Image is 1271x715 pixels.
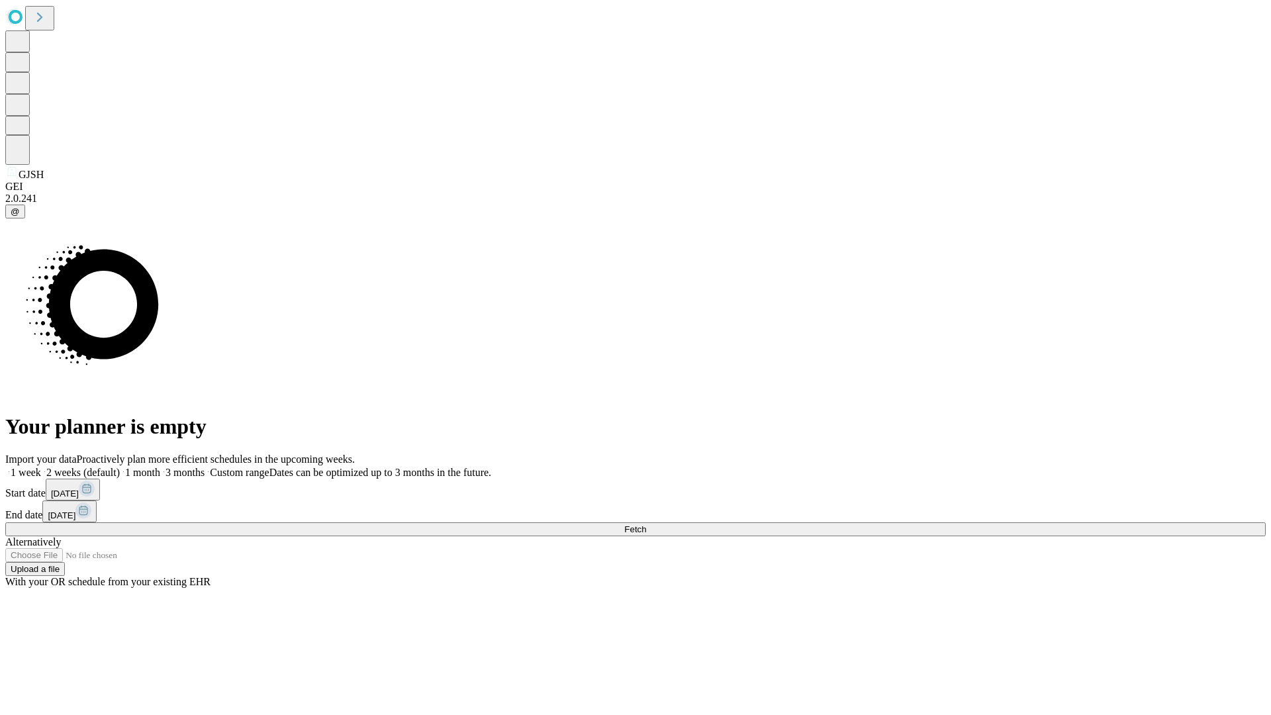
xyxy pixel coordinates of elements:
span: [DATE] [48,510,75,520]
div: End date [5,501,1266,522]
div: GEI [5,181,1266,193]
span: Import your data [5,453,77,465]
span: GJSH [19,169,44,180]
span: [DATE] [51,489,79,499]
button: [DATE] [46,479,100,501]
button: @ [5,205,25,218]
div: Start date [5,479,1266,501]
span: 1 month [125,467,160,478]
button: [DATE] [42,501,97,522]
span: Dates can be optimized up to 3 months in the future. [269,467,491,478]
button: Fetch [5,522,1266,536]
span: @ [11,207,20,216]
span: 3 months [165,467,205,478]
span: Alternatively [5,536,61,548]
div: 2.0.241 [5,193,1266,205]
span: 2 weeks (default) [46,467,120,478]
span: 1 week [11,467,41,478]
span: Proactively plan more efficient schedules in the upcoming weeks. [77,453,355,465]
span: Fetch [624,524,646,534]
h1: Your planner is empty [5,414,1266,439]
button: Upload a file [5,562,65,576]
span: With your OR schedule from your existing EHR [5,576,211,587]
span: Custom range [210,467,269,478]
